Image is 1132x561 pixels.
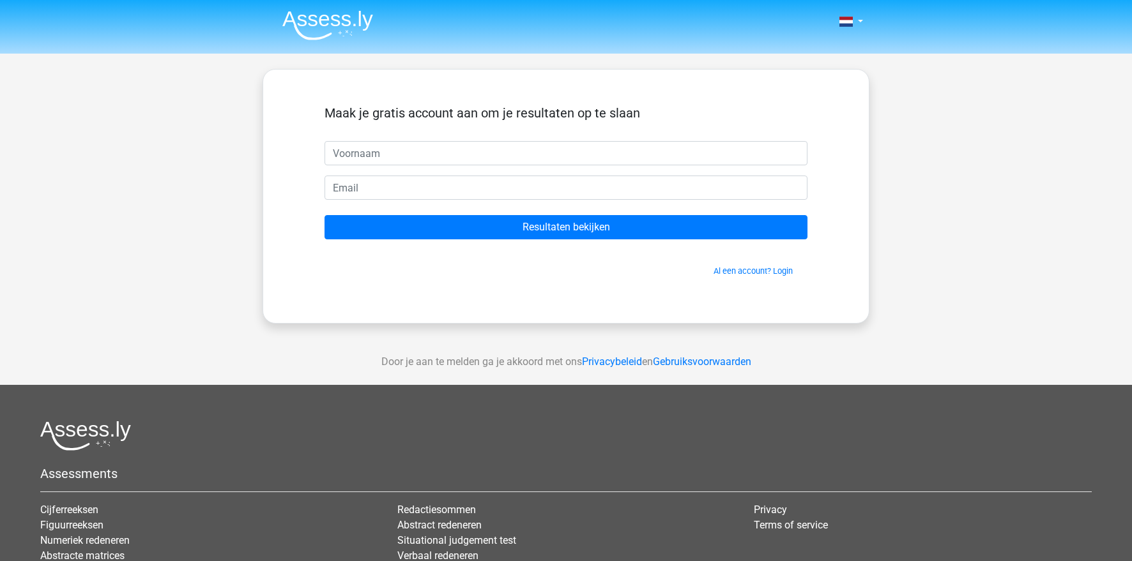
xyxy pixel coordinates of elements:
[325,176,807,200] input: Email
[325,105,807,121] h5: Maak je gratis account aan om je resultaten op te slaan
[754,504,787,516] a: Privacy
[40,504,98,516] a: Cijferreeksen
[397,504,476,516] a: Redactiesommen
[40,519,103,531] a: Figuurreeksen
[714,266,793,276] a: Al een account? Login
[754,519,828,531] a: Terms of service
[653,355,751,368] a: Gebruiksvoorwaarden
[282,10,373,40] img: Assessly
[40,421,131,451] img: Assessly logo
[397,519,482,531] a: Abstract redeneren
[40,534,130,546] a: Numeriek redeneren
[40,466,1092,481] h5: Assessments
[325,215,807,239] input: Resultaten bekijken
[582,355,642,368] a: Privacybeleid
[397,534,516,546] a: Situational judgement test
[325,141,807,165] input: Voornaam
